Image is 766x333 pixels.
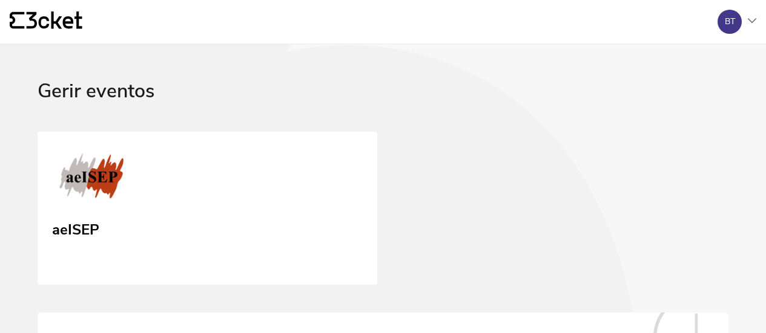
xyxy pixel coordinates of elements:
div: Gerir eventos [38,80,728,132]
div: aeISEP [52,217,99,239]
a: {' '} [10,11,82,32]
a: aeISEP aeISEP [38,132,377,285]
div: BT [725,17,735,27]
img: aeISEP [52,151,131,205]
g: {' '} [10,12,24,29]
